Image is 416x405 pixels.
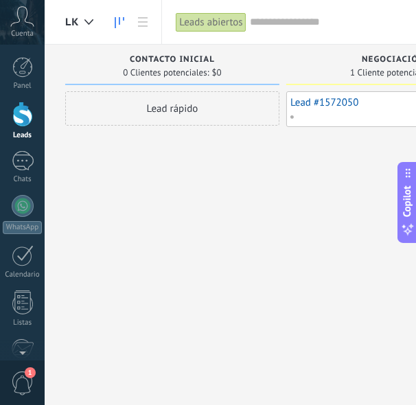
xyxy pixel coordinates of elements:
[65,16,79,29] span: lk
[3,131,43,140] div: Leads
[72,55,273,67] div: Contacto inicial
[3,221,42,234] div: WhatsApp
[130,55,215,65] span: Contacto inicial
[25,367,36,378] span: 1
[401,186,415,218] span: Copilot
[131,9,154,36] a: Lista
[212,69,222,77] span: $0
[65,91,279,126] div: Lead rápido
[3,319,43,327] div: Listas
[123,69,209,77] span: 0 Clientes potenciales:
[108,9,131,36] a: Leads
[3,270,43,279] div: Calendario
[176,12,246,32] div: Leads abiertos
[3,175,43,184] div: Chats
[3,82,43,91] div: Panel
[11,30,34,38] span: Cuenta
